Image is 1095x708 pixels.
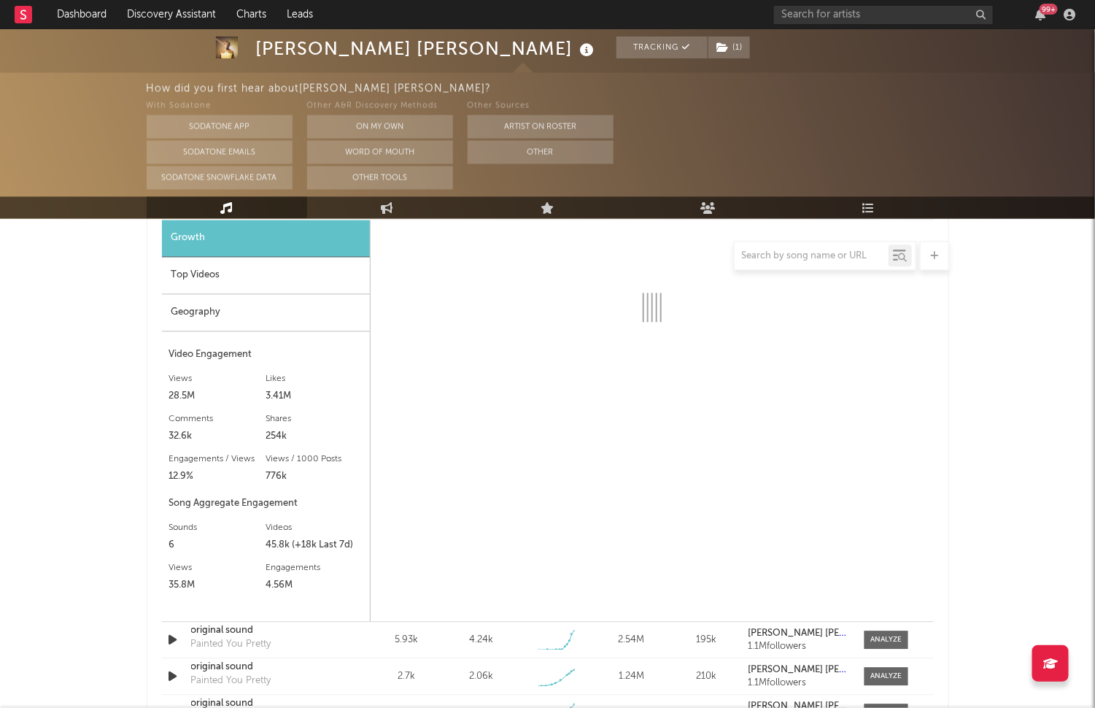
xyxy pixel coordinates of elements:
div: Other A&R Discovery Methods [307,97,453,115]
strong: [PERSON_NAME] [PERSON_NAME] [748,628,900,638]
div: Sounds [169,519,266,536]
div: 32.6k [169,428,266,445]
button: Other [468,140,614,163]
button: On My Own [307,115,453,138]
div: 1.1M followers [748,642,849,652]
div: [PERSON_NAME] [PERSON_NAME] [256,36,598,61]
div: Views [169,370,266,388]
div: Views [169,559,266,577]
input: Search by song name or URL [735,250,889,262]
div: 3.41M [266,388,363,405]
a: [PERSON_NAME] [PERSON_NAME] [748,628,849,639]
div: 6 [169,536,266,554]
span: ( 1 ) [708,36,751,58]
div: Comments [169,410,266,428]
div: Top Videos [162,257,370,294]
div: 210k [673,669,740,684]
div: 5.93k [373,633,441,647]
div: Engagements [266,559,363,577]
button: (1) [708,36,750,58]
div: Painted You Pretty [191,674,271,688]
a: [PERSON_NAME] [PERSON_NAME] [748,665,849,675]
div: Likes [266,370,363,388]
div: 195k [673,633,740,647]
div: 1.1M followers [748,678,849,688]
button: Sodatone App [147,115,293,138]
a: original sound [191,660,344,674]
div: Video Engagement [169,346,363,363]
button: Sodatone Emails [147,140,293,163]
div: 2.54M [597,633,665,647]
div: 2.06k [469,669,493,684]
div: Other Sources [468,97,614,115]
button: 99+ [1035,9,1045,20]
div: 4.24k [469,633,493,647]
input: Search for artists [774,6,993,24]
button: Artist on Roster [468,115,614,138]
button: Sodatone Snowflake Data [147,166,293,189]
div: 35.8M [169,577,266,594]
button: Word Of Mouth [307,140,453,163]
div: 99 + [1040,4,1058,15]
div: Videos [266,519,363,536]
strong: [PERSON_NAME] [PERSON_NAME] [748,665,900,674]
div: With Sodatone [147,97,293,115]
div: 45.8k (+18k Last 7d) [266,536,363,554]
div: 254k [266,428,363,445]
div: Shares [266,410,363,428]
a: original sound [191,623,344,638]
button: Other Tools [307,166,453,189]
button: Tracking [616,36,708,58]
div: Song Aggregate Engagement [169,495,363,512]
div: Geography [162,294,370,331]
div: Views / 1000 Posts [266,450,363,468]
div: 4.56M [266,577,363,594]
div: Growth [162,220,370,257]
div: 776k [266,468,363,485]
div: 1.24M [597,669,665,684]
div: 28.5M [169,388,266,405]
div: Painted You Pretty [191,637,271,652]
div: 2.7k [373,669,441,684]
div: 12.9% [169,468,266,485]
div: Engagements / Views [169,450,266,468]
